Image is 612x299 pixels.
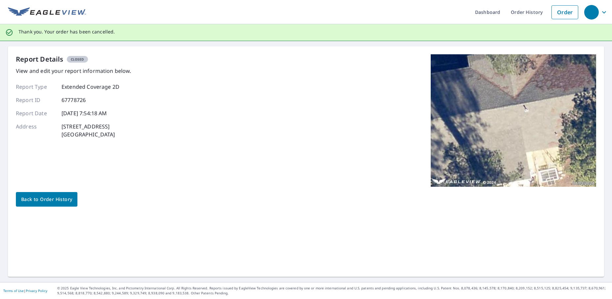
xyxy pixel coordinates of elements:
p: | [3,289,47,293]
p: [DATE] 7:54:18 AM [62,109,107,117]
p: Report Date [16,109,56,117]
img: Top image [431,54,596,187]
p: [STREET_ADDRESS] [GEOGRAPHIC_DATA] [62,123,115,138]
p: Report Type [16,83,56,91]
span: Back to Order History [21,195,72,204]
p: Extended Coverage 2D [62,83,119,91]
p: Thank you. Your order has been cancelled. [19,29,115,35]
a: Order [551,5,578,19]
p: Report Details [16,54,64,64]
p: © 2025 Eagle View Technologies, Inc. and Pictometry International Corp. All Rights Reserved. Repo... [57,286,609,296]
a: Back to Order History [16,192,77,207]
img: EV Logo [8,7,86,17]
a: Terms of Use [3,288,24,293]
span: Closed [67,57,88,62]
p: Address [16,123,56,138]
p: Report ID [16,96,56,104]
p: 67778726 [62,96,86,104]
p: View and edit your report information below. [16,67,131,75]
a: Privacy Policy [26,288,47,293]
